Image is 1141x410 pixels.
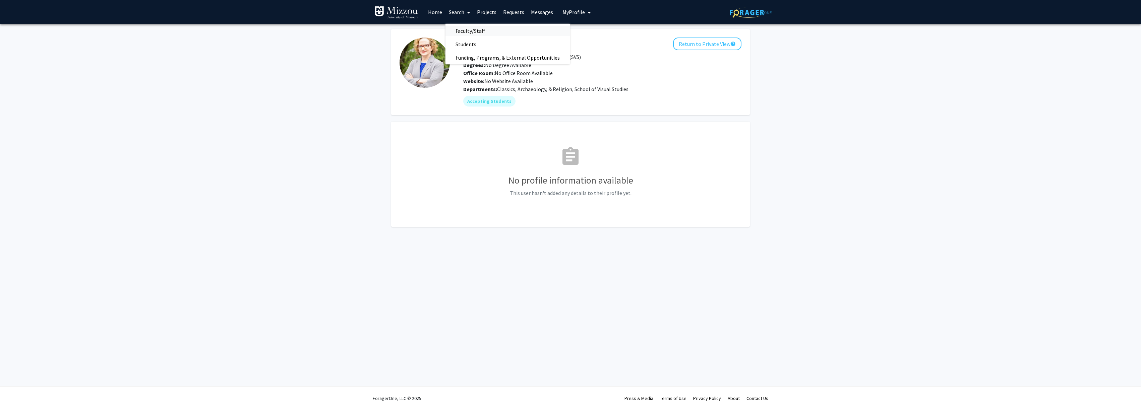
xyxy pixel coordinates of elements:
a: Students [445,39,570,49]
a: Requests [500,0,528,24]
a: Home [425,0,445,24]
img: ForagerOne Logo [730,7,772,18]
h3: No profile information available [400,175,741,186]
img: University of Missouri Logo [374,6,418,19]
b: Office Room: [463,70,495,76]
mat-chip: Accepting Students [463,96,516,107]
p: This user hasn't added any details to their profile yet. [400,189,741,197]
b: Departments: [463,86,497,92]
iframe: Chat [5,380,28,405]
div: ForagerOne, LLC © 2025 [373,387,421,410]
span: No Degree Available [463,62,531,68]
a: Terms of Use [660,395,686,401]
span: Funding, Programs, & External Opportunities [445,51,570,64]
button: Return to Private View [673,38,741,50]
a: Faculty/Staff [445,26,570,36]
span: Faculty/Staff [445,24,495,38]
span: No Website Available [463,78,533,84]
b: Degrees: [463,62,485,68]
a: Contact Us [746,395,768,401]
span: No Office Room Available [463,70,553,76]
a: Press & Media [624,395,653,401]
a: Projects [474,0,500,24]
a: Search [445,0,474,24]
span: Students [445,38,486,51]
img: Profile Picture [400,38,450,88]
fg-card: No Profile Information [391,122,750,227]
mat-icon: assignment [560,146,581,167]
span: My Profile [562,9,585,15]
b: Website: [463,78,484,84]
a: Messages [528,0,556,24]
mat-icon: help [730,40,736,48]
a: About [728,395,740,401]
a: Funding, Programs, & External Opportunities [445,53,570,63]
a: Privacy Policy [693,395,721,401]
span: Classics, Archaeology, & Religion, School of Visual Studies [497,86,628,92]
